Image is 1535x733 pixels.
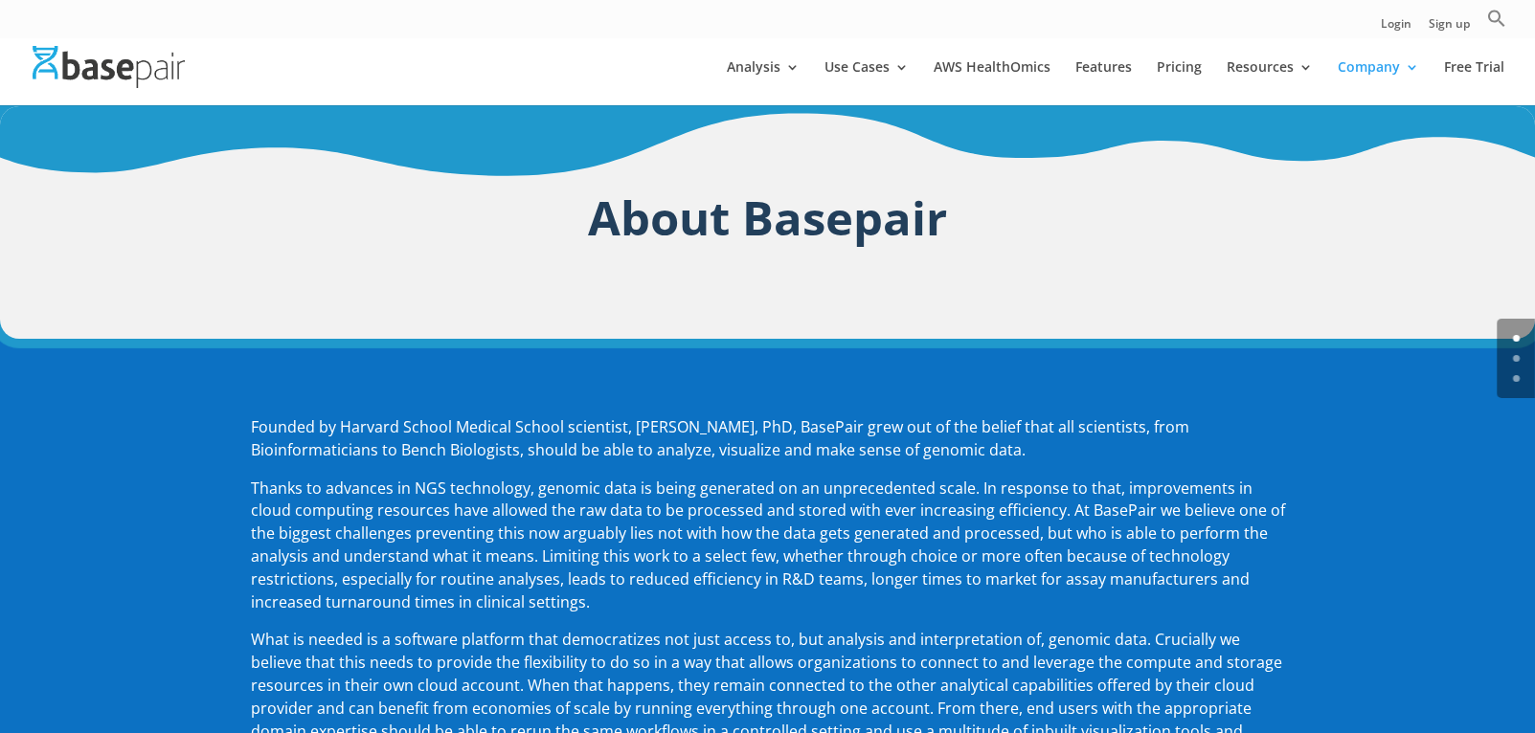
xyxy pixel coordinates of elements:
[727,60,800,105] a: Analysis
[1075,60,1132,105] a: Features
[824,60,909,105] a: Use Cases
[934,60,1050,105] a: AWS HealthOmics
[1429,18,1470,38] a: Sign up
[251,416,1285,478] p: Founded by Harvard School Medical School scientist, [PERSON_NAME], PhD, BasePair grew out of the ...
[1487,9,1506,38] a: Search Icon Link
[251,478,1285,612] span: Thanks to advances in NGS technology, genomic data is being generated on an unprecedented scale. ...
[1227,60,1313,105] a: Resources
[1487,9,1506,28] svg: Search
[1513,335,1520,342] a: 0
[1338,60,1419,105] a: Company
[1157,60,1202,105] a: Pricing
[1444,60,1504,105] a: Free Trial
[251,184,1285,261] h1: About Basepair
[1513,375,1520,382] a: 2
[33,46,185,87] img: Basepair
[1381,18,1411,38] a: Login
[1513,355,1520,362] a: 1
